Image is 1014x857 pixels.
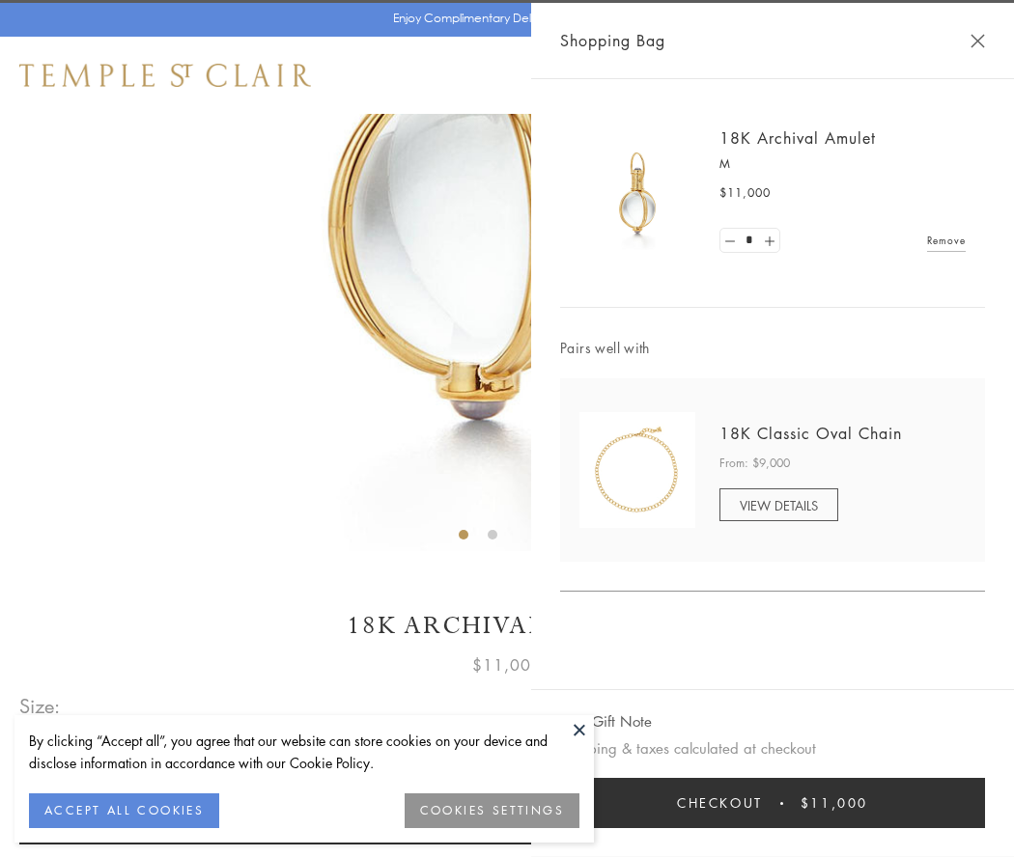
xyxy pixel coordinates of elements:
[472,652,542,677] span: $11,000
[29,793,219,828] button: ACCEPT ALL COOKIES
[579,412,695,528] img: N88865-OV18
[720,229,740,253] a: Set quantity to 0
[579,135,695,251] img: 18K Archival Amulet
[719,154,966,174] p: M
[927,230,966,251] a: Remove
[971,34,985,48] button: Close Shopping Bag
[560,778,985,828] button: Checkout $11,000
[19,64,311,87] img: Temple St. Clair
[719,183,771,203] span: $11,000
[560,736,985,760] p: Shipping & taxes calculated at checkout
[719,423,902,444] a: 18K Classic Oval Chain
[801,792,868,814] span: $11,000
[19,690,62,722] span: Size:
[29,730,579,774] div: By clicking “Accept all”, you agree that our website can store cookies on your device and disclos...
[677,792,763,814] span: Checkout
[560,709,652,733] button: Add Gift Note
[719,454,790,473] span: From: $9,000
[719,127,876,149] a: 18K Archival Amulet
[759,229,778,253] a: Set quantity to 2
[740,496,818,514] span: VIEW DETAILS
[560,28,665,53] span: Shopping Bag
[560,337,985,359] span: Pairs well with
[405,793,579,828] button: COOKIES SETTINGS
[393,9,612,28] p: Enjoy Complimentary Delivery & Returns
[19,609,995,643] h1: 18K Archival Amulet
[719,488,838,521] a: VIEW DETAILS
